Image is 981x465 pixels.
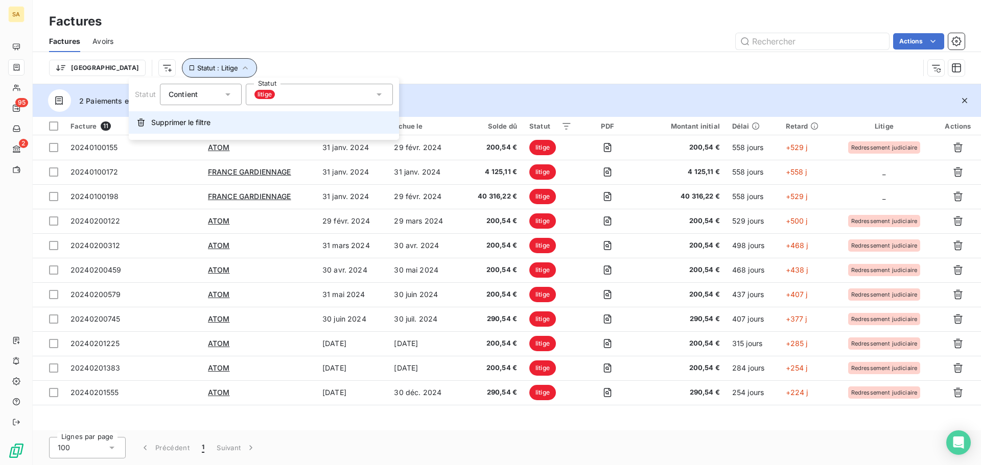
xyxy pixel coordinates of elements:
[851,316,917,322] span: Redressement judiciaire
[786,241,808,250] span: +468 j
[786,314,807,323] span: +377 j
[529,140,556,155] span: litige
[316,307,388,331] td: 30 juin 2024
[71,143,118,152] span: 20240100155
[15,98,28,107] span: 95
[208,167,291,176] span: FRANCE GARDIENNAGE
[726,135,780,160] td: 558 jours
[208,314,230,323] span: ATOM
[644,363,720,373] span: 200,54 €
[786,388,808,397] span: +224 j
[882,167,885,176] span: _
[529,385,556,400] span: litige
[468,167,517,177] span: 4 125,11 €
[644,387,720,398] span: 290,54 €
[468,142,517,153] span: 200,54 €
[71,122,97,130] span: Facture
[8,443,25,459] img: Logo LeanPay
[388,160,461,184] td: 31 janv. 2024
[197,64,238,72] span: Statut : Litige
[79,95,159,106] span: 2 Paiements en attente
[71,216,121,225] span: 20240200122
[851,242,917,249] span: Redressement judiciaire
[786,122,828,130] div: Retard
[316,209,388,233] td: 29 févr. 2024
[71,167,119,176] span: 20240100172
[388,307,461,331] td: 30 juil. 2024
[529,311,556,327] span: litige
[644,338,720,349] span: 200,54 €
[893,33,944,50] button: Actions
[388,184,461,209] td: 29 févr. 2024
[316,233,388,258] td: 31 mars 2024
[644,314,720,324] span: 290,54 €
[316,135,388,160] td: 31 janv. 2024
[211,437,262,458] button: Suivant
[786,167,807,176] span: +558 j
[584,122,632,130] div: PDF
[135,90,156,99] span: Statut
[316,380,388,405] td: [DATE]
[726,160,780,184] td: 558 jours
[101,121,111,131] span: 11
[468,216,517,226] span: 200,54 €
[208,241,230,250] span: ATOM
[208,143,230,152] span: ATOM
[644,265,720,275] span: 200,54 €
[388,282,461,307] td: 30 juin 2024
[71,290,121,299] span: 20240200579
[529,189,556,204] span: litige
[786,192,808,201] span: +529 j
[388,331,461,356] td: [DATE]
[529,336,556,351] span: litige
[316,331,388,356] td: [DATE]
[8,141,24,157] a: 2
[468,338,517,349] span: 200,54 €
[529,164,556,180] span: litige
[786,363,808,372] span: +254 j
[208,339,230,348] span: ATOM
[388,209,461,233] td: 29 mars 2024
[388,258,461,282] td: 30 mai 2024
[468,363,517,373] span: 200,54 €
[151,117,211,128] span: Supprimer le filtre
[644,216,720,226] span: 200,54 €
[49,36,80,46] span: Factures
[726,258,780,282] td: 468 jours
[92,36,113,46] span: Avoirs
[316,184,388,209] td: 31 janv. 2024
[208,290,230,299] span: ATOM
[134,437,196,458] button: Précédent
[529,262,556,278] span: litige
[208,363,230,372] span: ATOM
[851,340,917,347] span: Redressement judiciaire
[786,339,808,348] span: +285 j
[316,356,388,380] td: [DATE]
[529,287,556,302] span: litige
[208,265,230,274] span: ATOM
[726,356,780,380] td: 284 jours
[208,388,230,397] span: ATOM
[8,100,24,116] a: 95
[388,233,461,258] td: 30 avr. 2024
[786,290,808,299] span: +407 j
[726,233,780,258] td: 498 jours
[196,437,211,458] button: 1
[851,144,917,151] span: Redressement judiciaire
[208,216,230,225] span: ATOM
[71,241,121,250] span: 20240200312
[726,331,780,356] td: 315 jours
[644,167,720,177] span: 4 125,11 €
[316,282,388,307] td: 31 mai 2024
[882,192,885,201] span: _
[169,90,198,99] span: Contient
[58,443,70,453] span: 100
[732,122,774,130] div: Délai
[726,282,780,307] td: 437 jours
[851,389,917,396] span: Redressement judiciaire
[736,33,889,50] input: Rechercher
[8,6,25,22] div: SA
[946,430,971,455] div: Open Intercom Messenger
[726,380,780,405] td: 254 jours
[468,122,517,130] div: Solde dû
